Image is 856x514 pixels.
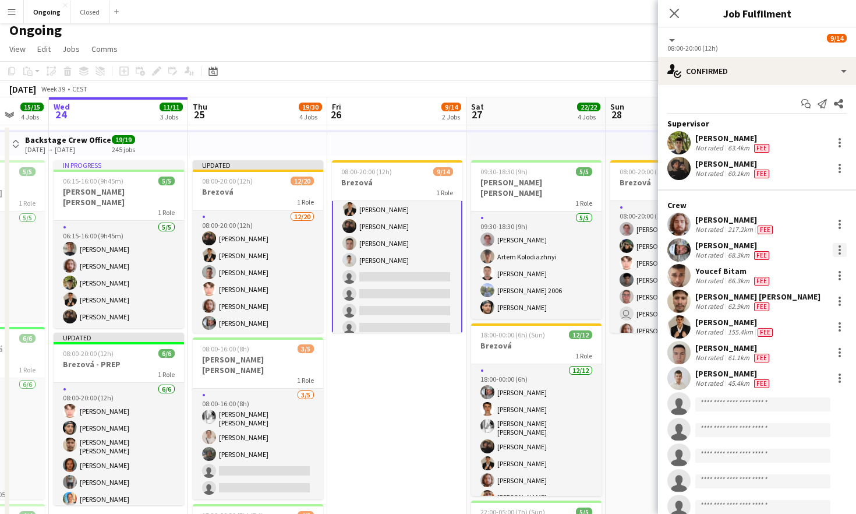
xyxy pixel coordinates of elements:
[58,41,84,57] a: Jobs
[91,44,118,54] span: Comms
[609,108,624,121] span: 28
[578,112,600,121] div: 4 Jobs
[202,177,253,185] span: 08:00-20:00 (12h)
[54,160,184,328] div: In progress06:15-16:00 (9h45m)5/5[PERSON_NAME] [PERSON_NAME]1 Role5/506:15-16:00 (9h45m)[PERSON_N...
[332,177,462,188] h3: Brezová
[63,177,123,185] span: 06:15-16:00 (9h45m)
[193,389,323,499] app-card-role: 3/508:00-16:00 (8h)[PERSON_NAME] [PERSON_NAME][PERSON_NAME][PERSON_NAME]
[667,44,847,52] div: 08:00-20:00 (12h)
[695,214,775,225] div: [PERSON_NAME]
[480,330,545,339] span: 18:00-00:00 (6h) (Sun)
[436,188,453,197] span: 1 Role
[575,351,592,360] span: 1 Role
[726,169,752,178] div: 60.1km
[54,101,70,112] span: Wed
[695,379,726,388] div: Not rated
[620,167,670,176] span: 08:00-20:00 (12h)
[726,302,752,311] div: 62.9km
[726,251,752,260] div: 68.3km
[24,1,70,23] button: Ongoing
[695,133,772,143] div: [PERSON_NAME]
[726,276,752,286] div: 66.3km
[695,368,772,379] div: [PERSON_NAME]
[297,376,314,385] span: 1 Role
[726,143,752,153] div: 63.4km
[658,118,856,129] div: Supervisor
[658,6,856,21] h3: Job Fulfilment
[62,44,80,54] span: Jobs
[9,83,36,95] div: [DATE]
[299,112,321,121] div: 4 Jobs
[752,353,772,362] div: Crew has different fees then in role
[755,225,775,234] div: Crew has different fees then in role
[471,212,602,319] app-card-role: 5/509:30-18:30 (9h)[PERSON_NAME]Artem Kolodiazhnyi[PERSON_NAME][PERSON_NAME] 2006[PERSON_NAME]
[754,379,769,388] span: Fee
[726,225,755,234] div: 217.2km
[191,108,207,121] span: 25
[576,167,592,176] span: 5/5
[160,103,183,111] span: 11/11
[70,1,109,23] button: Closed
[158,208,175,217] span: 1 Role
[695,225,726,234] div: Not rated
[19,199,36,207] span: 1 Role
[54,359,184,369] h3: Brezová - PREP
[19,365,36,374] span: 1 Role
[695,169,726,178] div: Not rated
[575,199,592,207] span: 1 Role
[54,333,184,342] div: Updated
[193,160,323,333] app-job-card: Updated08:00-20:00 (12h)12/20Brezová1 Role12/2008:00-20:00 (12h)[PERSON_NAME][PERSON_NAME][PERSON...
[754,170,769,178] span: Fee
[471,340,602,351] h3: Brezová
[695,302,726,311] div: Not rated
[695,143,726,153] div: Not rated
[9,44,26,54] span: View
[471,323,602,496] div: 18:00-00:00 (6h) (Sun)12/12Brezová1 Role12/1218:00-00:00 (6h)[PERSON_NAME][PERSON_NAME][PERSON_NA...
[480,167,528,176] span: 09:30-18:30 (9h)
[63,349,114,358] span: 08:00-20:00 (12h)
[33,41,55,57] a: Edit
[54,221,184,328] app-card-role: 5/506:15-16:00 (9h45m)[PERSON_NAME][PERSON_NAME][PERSON_NAME][PERSON_NAME][PERSON_NAME]
[695,317,775,328] div: [PERSON_NAME]
[87,41,122,57] a: Comms
[54,186,184,207] h3: [PERSON_NAME] [PERSON_NAME]
[695,291,820,302] div: [PERSON_NAME] [PERSON_NAME]
[441,103,461,111] span: 9/14
[193,186,323,197] h3: Brezová
[330,108,341,121] span: 26
[695,266,772,276] div: Youcef Bitam
[202,344,249,353] span: 08:00-16:00 (8h)
[298,344,314,353] span: 3/5
[658,57,856,85] div: Confirmed
[19,334,36,343] span: 6/6
[754,277,769,286] span: Fee
[54,333,184,505] app-job-card: Updated08:00-20:00 (12h)6/6Brezová - PREP1 Role6/608:00-20:00 (12h)[PERSON_NAME][PERSON_NAME][PER...
[695,328,726,337] div: Not rated
[158,349,175,358] span: 6/6
[610,177,741,188] h3: Brezová
[752,169,772,178] div: Crew has different fees then in role
[332,160,462,333] app-job-card: 08:00-20:00 (12h)9/14Brezová1 RoleYoucef Bitam[PERSON_NAME] [PERSON_NAME][PERSON_NAME][PERSON_NAM...
[193,354,323,375] h3: [PERSON_NAME] [PERSON_NAME]
[726,328,755,337] div: 155.4km
[754,354,769,362] span: Fee
[9,22,62,39] h1: Ongoing
[471,177,602,198] h3: [PERSON_NAME] [PERSON_NAME]
[758,328,773,337] span: Fee
[332,92,462,357] app-card-role: Youcef Bitam[PERSON_NAME] [PERSON_NAME][PERSON_NAME][PERSON_NAME][PERSON_NAME][PERSON_NAME]
[442,112,461,121] div: 2 Jobs
[469,108,484,121] span: 27
[158,177,175,185] span: 5/5
[299,103,322,111] span: 19/30
[160,112,182,121] div: 3 Jobs
[610,101,624,112] span: Sun
[25,135,111,145] h3: Backstage Crew Office
[54,160,184,170] div: In progress
[19,167,36,176] span: 5/5
[610,160,741,333] app-job-card: 08:00-20:00 (12h)15/20Brezová1 Role15/2008:00-20:00 (12h)[PERSON_NAME][PERSON_NAME][PERSON_NAME][...
[754,144,769,153] span: Fee
[695,353,726,362] div: Not rated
